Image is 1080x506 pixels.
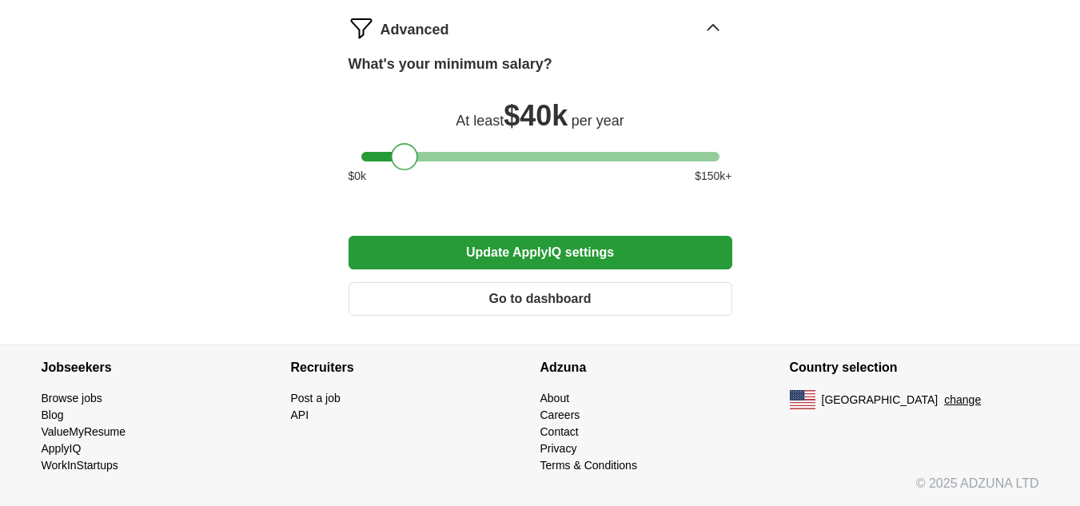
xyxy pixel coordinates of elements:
span: $ 0 k [349,168,367,185]
button: Go to dashboard [349,282,732,316]
a: Post a job [291,392,341,404]
a: ApplyIQ [42,442,82,455]
button: Update ApplyIQ settings [349,236,732,269]
a: Blog [42,408,64,421]
a: WorkInStartups [42,459,118,472]
img: filter [349,15,374,41]
a: Careers [540,408,580,421]
a: ValueMyResume [42,425,126,438]
h4: Country selection [790,345,1039,390]
span: $ 150 k+ [695,168,731,185]
span: At least [456,113,504,129]
span: $ 40k [504,99,568,132]
a: About [540,392,570,404]
span: Advanced [381,19,449,41]
div: © 2025 ADZUNA LTD [29,474,1052,506]
a: Privacy [540,442,577,455]
label: What's your minimum salary? [349,54,552,75]
span: per year [572,113,624,129]
a: Browse jobs [42,392,102,404]
a: API [291,408,309,421]
span: [GEOGRAPHIC_DATA] [822,392,939,408]
img: US flag [790,390,815,409]
button: change [944,392,981,408]
a: Contact [540,425,579,438]
a: Terms & Conditions [540,459,637,472]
